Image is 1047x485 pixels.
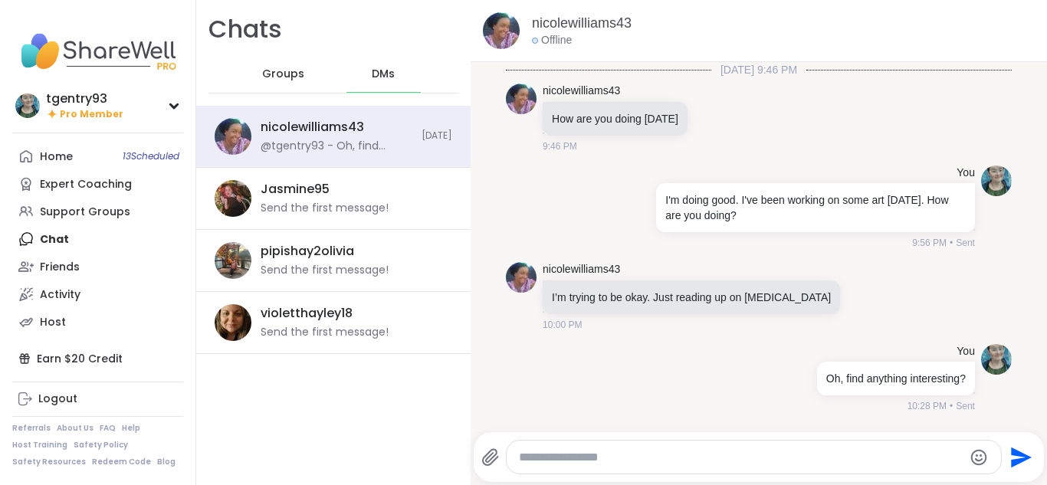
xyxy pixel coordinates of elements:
img: https://sharewell-space-live.sfo3.digitaloceanspaces.com/user-generated/3403c148-dfcf-4217-9166-8... [483,12,520,49]
a: Logout [12,385,183,413]
a: Friends [12,253,183,280]
div: tgentry93 [46,90,123,107]
img: https://sharewell-space-live.sfo3.digitaloceanspaces.com/user-generated/55b63ce6-323a-4f13-9d6e-1... [215,242,251,279]
span: 13 Scheduled [123,150,179,162]
span: 9:56 PM [912,236,947,250]
p: I'm doing good. I've been working on some art [DATE]. How are you doing? [665,192,966,223]
a: Host [12,308,183,336]
img: tgentry93 [15,93,40,118]
div: Send the first message! [261,201,389,216]
span: Pro Member [60,108,123,121]
a: Safety Policy [74,440,128,451]
div: Earn $20 Credit [12,345,183,372]
p: Oh, find anything interesting? [826,371,966,386]
div: Logout [38,392,77,407]
span: [DATE] 9:46 PM [711,62,806,77]
div: @tgentry93 - Oh, find anything interesting? [261,139,412,154]
div: Jasmine95 [261,181,330,198]
p: I’m trying to be okay. Just reading up on [MEDICAL_DATA] [552,290,831,305]
a: nicolewilliams43 [532,14,632,33]
a: nicolewilliams43 [543,84,620,99]
span: • [950,236,953,250]
h4: You [957,344,975,359]
span: • [950,399,953,413]
button: Emoji picker [970,448,988,467]
img: https://sharewell-space-live.sfo3.digitaloceanspaces.com/user-generated/3403c148-dfcf-4217-9166-8... [506,84,537,114]
p: How are you doing [DATE] [552,111,678,126]
textarea: Type your message [519,450,963,465]
a: Redeem Code [92,457,151,467]
a: Home13Scheduled [12,143,183,170]
div: nicolewilliams43 [261,119,364,136]
a: Expert Coaching [12,170,183,198]
a: Referrals [12,423,51,434]
a: Blog [157,457,176,467]
img: https://sharewell-space-live.sfo3.digitaloceanspaces.com/user-generated/3403c148-dfcf-4217-9166-8... [506,262,537,293]
span: Sent [956,236,975,250]
a: Support Groups [12,198,183,225]
div: Offline [532,33,572,48]
span: 9:46 PM [543,139,577,153]
div: Expert Coaching [40,177,132,192]
a: Safety Resources [12,457,86,467]
div: Support Groups [40,205,130,220]
div: Host [40,315,66,330]
a: nicolewilliams43 [543,262,620,277]
img: https://sharewell-space-live.sfo3.digitaloceanspaces.com/user-generated/eeb78161-6a05-4bf0-a69c-e... [215,304,251,341]
a: Activity [12,280,183,308]
div: pipishay2olivia [261,243,354,260]
span: [DATE] [422,129,452,143]
span: Sent [956,399,975,413]
a: FAQ [100,423,116,434]
div: Home [40,149,73,165]
img: https://sharewell-space-live.sfo3.digitaloceanspaces.com/user-generated/3403c148-dfcf-4217-9166-8... [215,118,251,155]
h4: You [957,165,975,181]
button: Send [1002,440,1036,474]
a: Help [122,423,140,434]
img: https://sharewell-space-live.sfo3.digitaloceanspaces.com/user-generated/2de65a78-d850-439f-98a7-0... [981,344,1012,375]
div: Send the first message! [261,325,389,340]
h1: Chats [208,12,282,47]
img: https://sharewell-space-live.sfo3.digitaloceanspaces.com/user-generated/2de65a78-d850-439f-98a7-0... [981,165,1012,196]
div: Activity [40,287,80,303]
div: Send the first message! [261,263,389,278]
span: 10:28 PM [908,399,947,413]
img: ShareWell Nav Logo [12,25,183,78]
span: DMs [372,67,395,82]
div: Friends [40,260,80,275]
a: Host Training [12,440,67,451]
span: Groups [262,67,304,82]
span: 10:00 PM [543,318,582,332]
a: About Us [57,423,94,434]
img: https://sharewell-space-live.sfo3.digitaloceanspaces.com/user-generated/0818d3a5-ec43-4745-9685-c... [215,180,251,217]
div: violetthayley18 [261,305,353,322]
